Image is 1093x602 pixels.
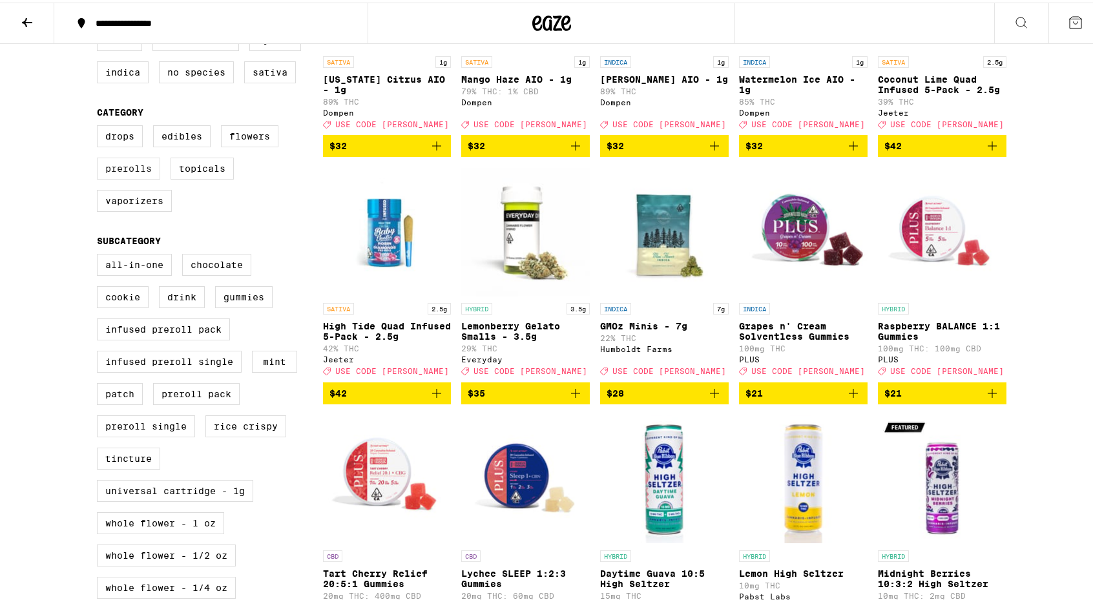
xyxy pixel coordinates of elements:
[171,155,234,177] label: Topicals
[153,123,211,145] label: Edibles
[739,72,868,92] p: Watermelon Ice AIO - 1g
[600,331,729,340] p: 22% THC
[461,412,590,541] img: PLUS - Lychee SLEEP 1:2:3 Gummies
[97,445,160,467] label: Tincture
[713,54,729,65] p: 1g
[97,284,149,306] label: Cookie
[323,318,452,339] p: High Tide Quad Infused 5-Pack - 2.5g
[745,138,763,149] span: $32
[468,138,485,149] span: $32
[323,54,354,65] p: SATIVA
[461,165,590,294] img: Everyday - Lemonberry Gelato Smalls - 3.5g
[600,318,729,329] p: GMOz Minis - 7g
[739,566,868,576] p: Lemon High Seltzer
[878,54,909,65] p: SATIVA
[878,548,909,559] p: HYBRID
[751,365,865,373] span: USE CODE [PERSON_NAME]
[461,318,590,339] p: Lemonberry Gelato Smalls - 3.5g
[878,165,1006,294] img: PLUS - Raspberry BALANCE 1:1 Gummies
[323,132,452,154] button: Add to bag
[739,300,770,312] p: INDICA
[428,300,451,312] p: 2.5g
[329,138,347,149] span: $32
[607,386,624,396] span: $28
[607,138,624,149] span: $32
[323,95,452,103] p: 89% THC
[435,54,451,65] p: 1g
[474,118,587,126] span: USE CODE [PERSON_NAME]
[323,106,452,114] div: Dompen
[600,54,631,65] p: INDICA
[739,548,770,559] p: HYBRID
[335,365,449,373] span: USE CODE [PERSON_NAME]
[739,165,868,294] img: PLUS - Grapes n' Cream Solventless Gummies
[323,380,452,402] button: Add to bag
[323,566,452,586] p: Tart Cherry Relief 20:5:1 Gummies
[323,300,354,312] p: SATIVA
[878,132,1006,154] button: Add to bag
[878,318,1006,339] p: Raspberry BALANCE 1:1 Gummies
[600,589,729,597] p: 15mg THC
[878,342,1006,350] p: 100mg THC: 100mg CBD
[461,165,590,379] a: Open page for Lemonberry Gelato Smalls - 3.5g from Everyday
[884,138,902,149] span: $42
[878,300,909,312] p: HYBRID
[600,380,729,402] button: Add to bag
[97,510,224,532] label: Whole Flower - 1 oz
[97,316,230,338] label: Infused Preroll Pack
[461,342,590,350] p: 29% THC
[97,187,172,209] label: Vaporizers
[461,54,492,65] p: SATIVA
[335,118,449,126] span: USE CODE [PERSON_NAME]
[97,251,172,273] label: All-In-One
[461,85,590,93] p: 79% THC: 1% CBD
[739,380,868,402] button: Add to bag
[739,95,868,103] p: 85% THC
[878,589,1006,597] p: 10mg THC: 2mg CBD
[461,96,590,104] div: Dompen
[221,123,278,145] label: Flowers
[97,123,143,145] label: Drops
[97,155,160,177] label: Prerolls
[244,59,296,81] label: Sativa
[600,548,631,559] p: HYBRID
[600,342,729,351] div: Humboldt Farms
[878,106,1006,114] div: Jeeter
[97,380,143,402] label: Patch
[97,59,149,81] label: Indica
[751,118,865,126] span: USE CODE [PERSON_NAME]
[323,342,452,350] p: 42% THC
[612,118,726,126] span: USE CODE [PERSON_NAME]
[329,386,347,396] span: $42
[252,348,297,370] label: Mint
[600,165,729,379] a: Open page for GMOz Minis - 7g from Humboldt Farms
[461,132,590,154] button: Add to bag
[739,165,868,379] a: Open page for Grapes n' Cream Solventless Gummies from PLUS
[600,300,631,312] p: INDICA
[878,72,1006,92] p: Coconut Lime Quad Infused 5-Pack - 2.5g
[8,9,93,19] span: Hi. Need any help?
[739,106,868,114] div: Dompen
[878,566,1006,586] p: Midnight Berries 10:3:2 High Seltzer
[461,353,590,361] div: Everyday
[612,365,726,373] span: USE CODE [PERSON_NAME]
[739,342,868,350] p: 100mg THC
[567,300,590,312] p: 3.5g
[461,72,590,82] p: Mango Haze AIO - 1g
[852,54,868,65] p: 1g
[97,413,195,435] label: Preroll Single
[890,365,1004,373] span: USE CODE [PERSON_NAME]
[884,386,902,396] span: $21
[461,380,590,402] button: Add to bag
[739,318,868,339] p: Grapes n' Cream Solventless Gummies
[97,348,242,370] label: Infused Preroll Single
[878,412,1006,541] img: Pabst Labs - Midnight Berries 10:3:2 High Seltzer
[205,413,286,435] label: Rice Crispy
[461,589,590,597] p: 20mg THC: 60mg CBD
[182,251,251,273] label: Chocolate
[159,284,205,306] label: Drink
[323,353,452,361] div: Jeeter
[739,132,868,154] button: Add to bag
[713,300,729,312] p: 7g
[159,59,234,81] label: No Species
